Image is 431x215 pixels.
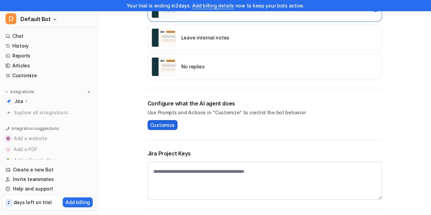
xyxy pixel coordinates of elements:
[148,53,382,80] div: disabled
[3,133,95,144] button: Add a websiteAdd a website
[63,197,93,207] button: Add billing
[6,136,10,140] img: Add a website
[87,89,91,94] img: menu_add.svg
[148,120,178,130] button: Customize
[181,63,205,70] p: No replies
[4,89,9,94] img: expand menu
[3,41,95,51] a: History
[14,199,52,206] p: days left on trial
[151,57,176,76] img: user
[148,24,382,51] div: internal_reply
[6,158,10,162] img: Add a Google Doc
[10,89,34,95] p: Integrations
[3,184,95,194] a: Help and support
[7,200,10,206] p: 2
[12,126,59,132] p: Integration suggestions
[3,88,36,95] button: Integrations
[3,31,95,41] a: Chat
[3,155,95,166] button: Add a Google DocAdd a Google Doc
[5,13,16,24] span: D
[181,34,229,41] p: Leave internal notes
[151,28,176,47] img: user
[148,109,382,116] p: Use Prompts and Actions in “Customize” to control the bot behavior
[148,99,382,107] h2: Configure what the AI agent does
[20,14,51,24] span: Default Bot
[3,61,95,70] a: Articles
[14,98,23,105] p: Jira
[3,175,95,184] a: Invite teammates
[65,199,90,206] p: Add billing
[148,149,382,158] h2: Jira Project Keys
[3,51,95,61] a: Reports
[150,121,175,129] span: Customize
[5,109,12,116] img: explore all integrations
[192,3,234,9] a: Add billing details
[14,107,92,118] span: Explore all integrations
[3,144,95,155] button: Add a PDFAdd a PDF
[7,99,11,103] img: Jira
[6,147,10,151] img: Add a PDF
[3,71,95,80] a: Customize
[3,165,95,175] a: Create a new Bot
[3,108,95,117] a: Explore all integrations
